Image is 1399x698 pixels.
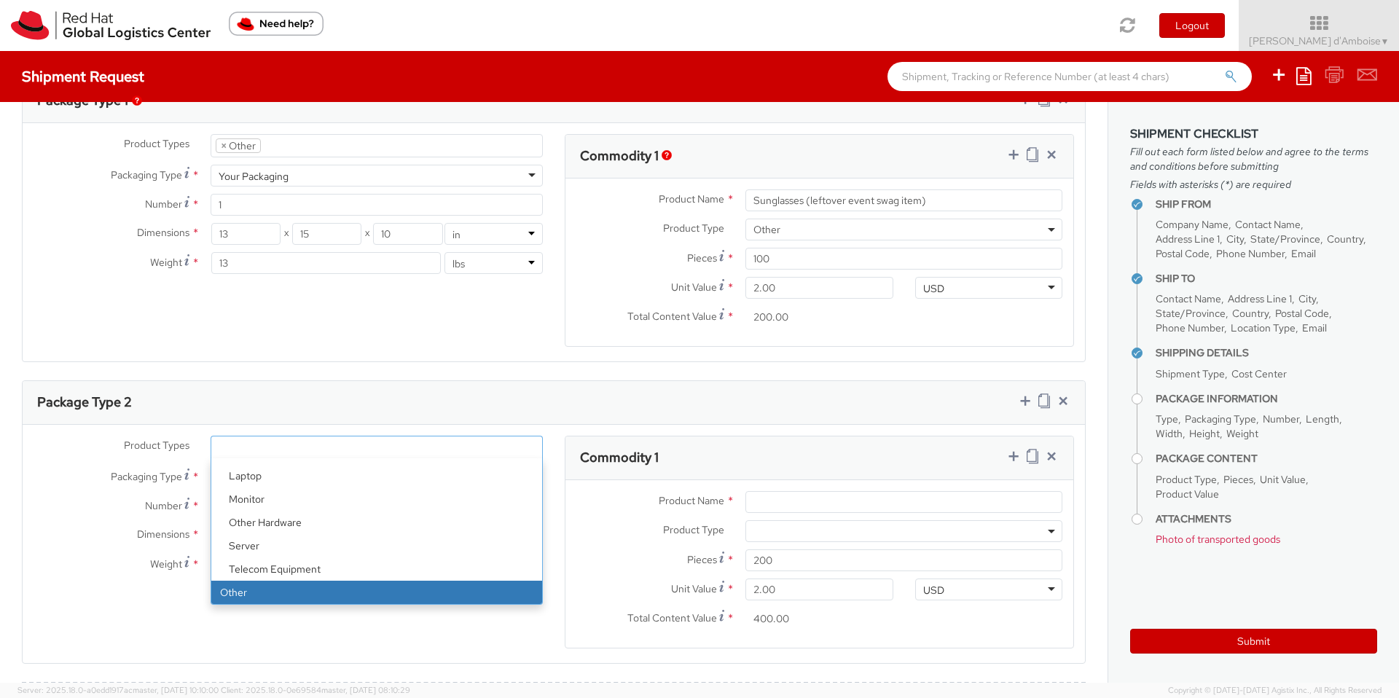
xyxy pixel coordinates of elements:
span: Weight [1226,427,1258,440]
span: Phone Number [1156,321,1224,334]
h3: Package Type 2 [37,395,132,409]
div: Your Packaging [219,169,289,184]
span: Phone Number [1216,247,1285,260]
span: × [221,139,227,152]
span: Company Name [1156,218,1228,231]
span: Product Value [1156,487,1219,501]
h3: Package Type 1 [37,93,128,108]
span: Shipment Type [1156,367,1225,380]
li: Hardware [211,417,542,581]
span: Product Type [663,221,724,235]
input: Height [373,223,442,245]
span: Contact Name [1156,292,1221,305]
div: USD [923,281,944,296]
span: Packaging Type [111,470,182,483]
span: Fields with asterisks (*) are required [1130,177,1377,192]
h4: Shipment Request [22,68,144,85]
span: X [281,223,292,245]
span: Length [1306,412,1339,426]
span: Cost Center [1231,367,1287,380]
h4: Ship From [1156,199,1377,210]
img: rh-logistics-00dfa346123c4ec078e1.svg [11,11,211,40]
span: Photo of transported goods [1156,533,1280,546]
input: Shipment, Tracking or Reference Number (at least 4 chars) [887,62,1252,91]
span: [PERSON_NAME] d'Amboise [1249,34,1390,47]
h4: Ship To [1156,273,1377,284]
button: Need help? [229,12,324,36]
span: Unit Value [1260,473,1306,486]
span: Packaging Type [111,168,182,181]
span: Location Type [1231,321,1296,334]
span: City [1298,292,1316,305]
span: Number [145,197,182,211]
span: Address Line 1 [1228,292,1292,305]
span: Server: 2025.18.0-a0edd1917ac [17,685,219,695]
li: Other [211,581,542,604]
span: Product Type [1156,473,1217,486]
h4: Package Content [1156,453,1377,464]
span: Postal Code [1156,247,1210,260]
span: Address Line 1 [1156,232,1220,246]
span: master, [DATE] 10:10:00 [133,685,219,695]
span: Email [1291,247,1316,260]
span: Country [1232,307,1269,320]
span: Unit Value [671,281,717,294]
span: Weight [150,256,182,269]
span: Product Name [659,494,724,507]
span: Height [1189,427,1220,440]
span: Pieces [687,553,717,566]
span: Dimensions [137,226,189,239]
span: ▼ [1381,36,1390,47]
h4: Package Information [1156,393,1377,404]
span: State/Province [1156,307,1226,320]
span: Product Type [663,523,724,536]
li: Other Hardware [220,511,542,534]
h3: Commodity 1 [580,149,659,163]
span: Weight [150,557,182,570]
li: Laptop [220,464,542,487]
span: Total Content Value [627,611,717,624]
h4: Shipping Details [1156,348,1377,358]
span: Postal Code [1275,307,1329,320]
h3: Commodity 1 [580,450,659,465]
span: Unit Value [671,582,717,595]
span: Contact Name [1235,218,1301,231]
span: Fill out each form listed below and agree to the terms and conditions before submitting [1130,144,1377,173]
span: X [361,223,373,245]
button: Logout [1159,13,1225,38]
span: Pieces [1223,473,1253,486]
span: Product Types [124,439,189,452]
li: Monitor [220,487,542,511]
input: Length [211,223,281,245]
span: City [1226,232,1244,246]
span: State/Province [1250,232,1320,246]
span: Number [1263,412,1299,426]
span: Copyright © [DATE]-[DATE] Agistix Inc., All Rights Reserved [1168,685,1382,697]
span: master, [DATE] 08:10:29 [321,685,410,695]
span: Other [745,219,1062,240]
li: Server [220,534,542,557]
span: Country [1327,232,1363,246]
li: Telecom Equipment [220,557,542,581]
span: Total Content Value [627,310,717,323]
span: Packaging Type [1185,412,1256,426]
span: Email [1302,321,1327,334]
button: Submit [1130,629,1377,654]
span: Client: 2025.18.0-0e69584 [221,685,410,695]
span: Number [145,499,182,512]
span: Dimensions [137,528,189,541]
span: Pieces [687,251,717,264]
span: Product Name [659,192,724,205]
li: Other [216,138,261,153]
span: Width [1156,427,1183,440]
div: USD [923,583,944,597]
span: Other [753,223,1054,236]
span: Type [1156,412,1178,426]
input: Width [292,223,361,245]
h4: Attachments [1156,514,1377,525]
span: Product Types [124,137,189,150]
h3: Shipment Checklist [1130,128,1377,141]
